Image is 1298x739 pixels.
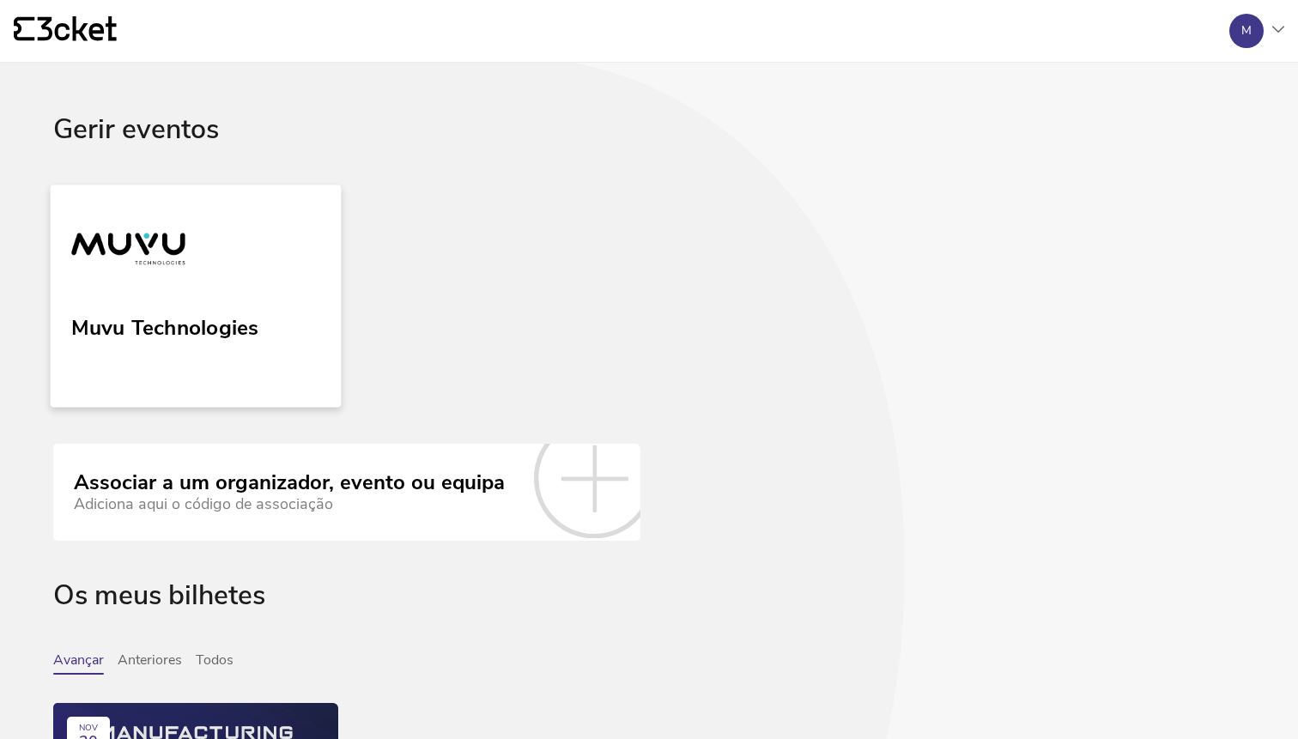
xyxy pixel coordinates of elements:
[53,114,1245,187] div: Gerir eventos
[14,17,34,41] g: {' '}
[53,652,104,675] button: Avançar
[14,16,117,45] a: {' '}
[71,213,185,292] img: Muvu Technologies
[118,652,182,675] button: Anteriores
[71,309,258,340] div: Muvu Technologies
[51,185,342,407] a: Muvu Technologies Muvu Technologies
[1241,24,1252,38] div: M
[53,444,640,540] a: Associar a um organizador, evento ou equipa Adiciona aqui o código de associação
[196,652,234,675] button: Todos
[74,495,505,513] div: Adiciona aqui o código de associação
[74,471,505,495] div: Associar a um organizador, evento ou equipa
[53,580,1245,653] div: Os meus bilhetes
[79,724,98,734] div: NOV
